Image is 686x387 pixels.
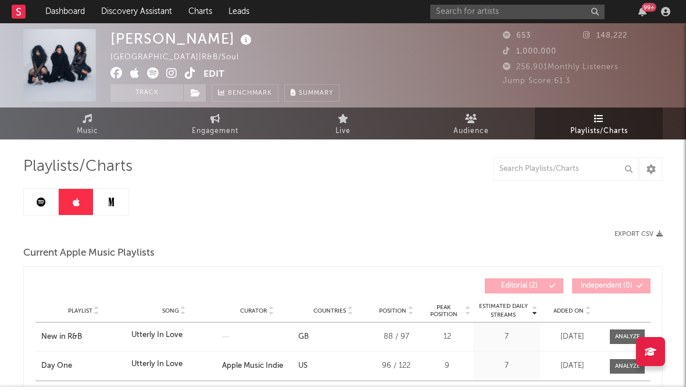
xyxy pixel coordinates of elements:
span: 653 [503,32,531,40]
button: Independent(0) [572,278,651,293]
span: Added On [553,307,584,314]
button: Summary [284,84,340,102]
span: Summary [299,90,333,96]
div: Utterly In Love [131,359,183,370]
span: 148,222 [583,32,627,40]
span: Engagement [192,124,238,138]
a: Benchmark [212,84,278,102]
div: 88 / 97 [374,331,418,343]
span: 1,000,000 [503,48,556,55]
button: Track [110,84,183,102]
div: 7 [476,360,537,372]
div: [PERSON_NAME] [110,29,255,48]
span: Benchmark [228,87,272,101]
button: Edit [203,67,224,82]
span: Position [379,307,406,314]
span: Curator [240,307,267,314]
input: Search Playlists/Charts [493,157,638,181]
span: Estimated Daily Streams [476,302,530,320]
div: [DATE] [543,360,601,372]
div: Utterly In Love [131,329,183,341]
span: Live [335,124,351,138]
span: Playlist [68,307,92,314]
a: Playlists/Charts [535,107,663,139]
a: Music [23,107,151,139]
a: Day One [41,360,126,372]
span: Music [77,124,98,138]
span: Playlists/Charts [23,160,133,174]
div: 7 [476,331,537,343]
span: Jump Score: 61.3 [503,77,570,85]
span: Audience [453,124,489,138]
a: US [298,362,308,370]
div: [GEOGRAPHIC_DATA] | R&B/Soul [110,51,252,64]
span: Peak Position [424,304,463,318]
div: 9 [424,360,470,372]
span: Playlists/Charts [570,124,628,138]
button: 99+ [638,7,646,16]
span: Song [162,307,179,314]
a: Apple Music Indie [222,362,283,370]
div: [DATE] [543,331,601,343]
a: Engagement [151,107,279,139]
button: Export CSV [614,231,663,238]
span: Editorial ( 2 ) [492,282,546,289]
button: Editorial(2) [485,278,563,293]
input: Search for artists [430,5,605,19]
span: Current Apple Music Playlists [23,246,155,260]
div: 99 + [642,3,656,12]
a: GB [298,333,309,341]
div: 96 / 122 [374,360,418,372]
span: Independent ( 0 ) [580,282,633,289]
a: Live [279,107,407,139]
span: Countries [313,307,346,314]
div: 12 [424,331,470,343]
span: 256,901 Monthly Listeners [503,63,619,71]
a: Audience [407,107,535,139]
a: New in R&B [41,331,126,343]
